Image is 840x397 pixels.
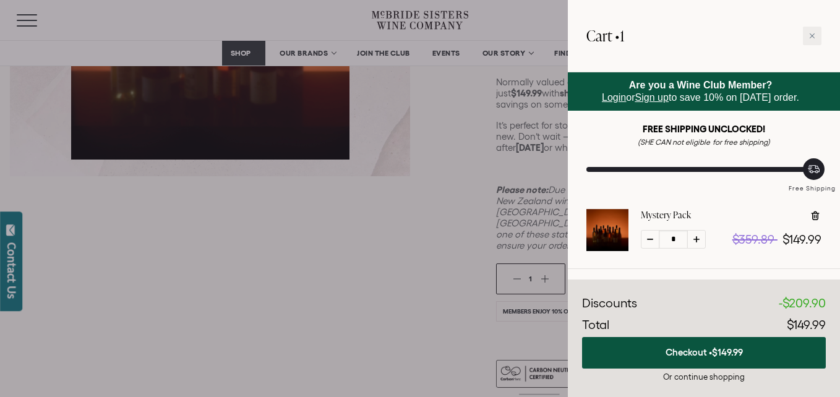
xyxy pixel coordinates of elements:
[602,80,799,103] span: or to save 10% on [DATE] order.
[620,25,624,46] span: 1
[586,240,628,254] a: Mystery Pack
[643,124,765,134] strong: FREE SHIPPING UNCLOCKED!
[782,296,826,310] span: $209.90
[638,138,770,146] em: (SHE CAN not eligible for free shipping)
[582,316,609,335] div: Total
[784,172,840,194] div: Free Shipping
[629,80,773,90] strong: Are you a Wine Club Member?
[582,337,826,369] button: Checkout •$149.99
[779,294,826,313] div: -
[641,209,691,221] a: Mystery Pack
[586,19,624,53] h2: Cart •
[787,318,826,331] span: $149.99
[635,92,669,103] a: Sign up
[582,294,637,313] div: Discounts
[602,92,626,103] a: Login
[712,347,743,357] span: $149.99
[582,371,826,383] div: Or continue shopping
[732,233,774,246] span: $359.89
[782,233,821,246] span: $149.99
